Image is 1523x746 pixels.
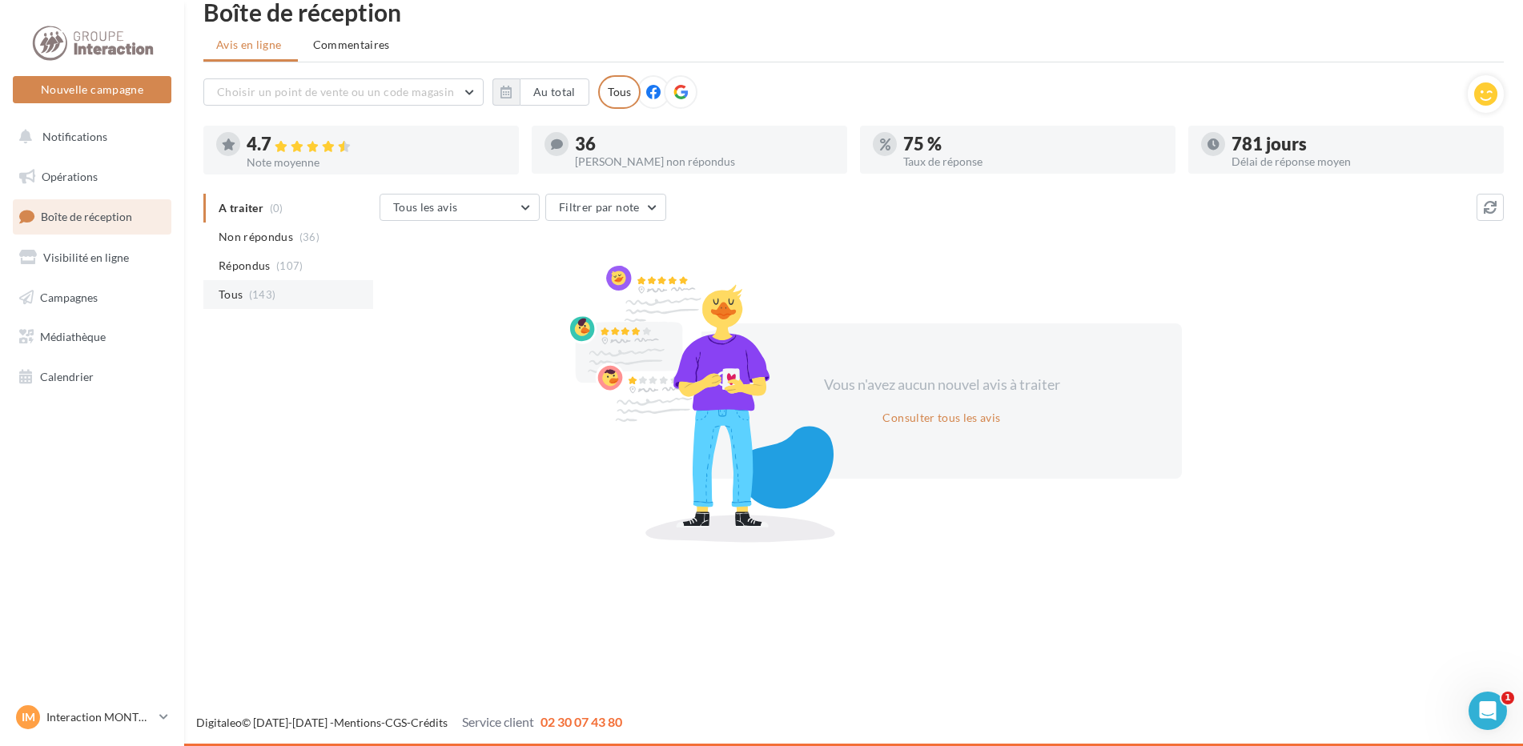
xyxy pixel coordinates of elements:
div: 75 % [903,135,1163,153]
span: Calendrier [40,370,94,383]
button: Consulter tous les avis [876,408,1007,427]
a: Crédits [411,716,448,729]
span: © [DATE]-[DATE] - - - [196,716,622,729]
div: Taux de réponse [903,156,1163,167]
a: CGS [385,716,407,729]
p: Interaction MONTPELLIER [46,709,153,725]
span: Tous les avis [393,200,458,214]
button: Nouvelle campagne [13,76,171,103]
span: Tous [219,287,243,303]
a: Visibilité en ligne [10,241,175,275]
span: 02 30 07 43 80 [540,714,622,729]
span: 1 [1501,692,1514,704]
div: Délai de réponse moyen [1232,156,1491,167]
div: [PERSON_NAME] non répondus [575,156,834,167]
div: 4.7 [247,135,506,154]
span: Non répondus [219,229,293,245]
button: Tous les avis [380,194,540,221]
span: IM [22,709,35,725]
button: Notifications [10,120,168,154]
span: Visibilité en ligne [43,251,129,264]
iframe: Intercom live chat [1469,692,1507,730]
span: Campagnes [40,290,98,303]
span: Opérations [42,170,98,183]
a: Boîte de réception [10,199,175,234]
div: 781 jours [1232,135,1491,153]
div: 36 [575,135,834,153]
a: Médiathèque [10,320,175,354]
button: Au total [520,78,589,106]
div: Tous [598,75,641,109]
a: Campagnes [10,281,175,315]
span: Commentaires [313,37,390,53]
span: Notifications [42,130,107,143]
span: (143) [249,288,276,301]
a: Mentions [334,716,381,729]
span: (107) [276,259,303,272]
span: Répondus [219,258,271,274]
div: Vous n'avez aucun nouvel avis à traiter [804,375,1079,395]
button: Au total [492,78,589,106]
span: Médiathèque [40,330,106,343]
span: (36) [299,231,319,243]
a: Calendrier [10,360,175,394]
a: IM Interaction MONTPELLIER [13,702,171,732]
a: Opérations [10,160,175,194]
button: Filtrer par note [545,194,666,221]
span: Choisir un point de vente ou un code magasin [217,85,454,98]
span: Boîte de réception [41,210,132,223]
span: Service client [462,714,534,729]
button: Choisir un point de vente ou un code magasin [203,78,484,106]
a: Digitaleo [196,716,242,729]
div: Note moyenne [247,157,506,168]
